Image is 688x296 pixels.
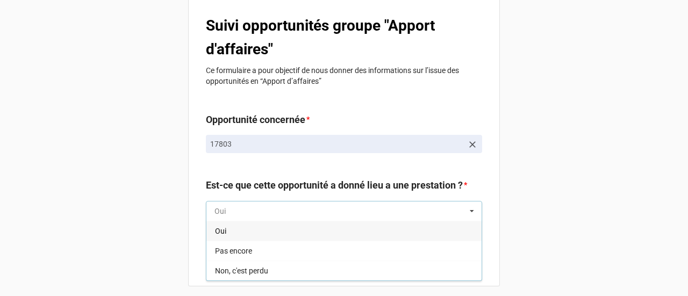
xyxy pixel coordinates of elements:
b: Suivi opportunités groupe "Apport d'affaires" [206,17,435,58]
p: Ce formulaire a pour objectif de nous donner des informations sur l’issue des opportunités en “Ap... [206,65,482,86]
span: Oui [215,227,226,235]
p: 17803 [210,139,463,149]
span: Pas encore [215,247,252,255]
span: Non, c'est perdu [215,266,268,275]
label: Opportunité concernée [206,112,305,127]
label: Est-ce que cette opportunité a donné lieu a une prestation ? [206,178,463,193]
